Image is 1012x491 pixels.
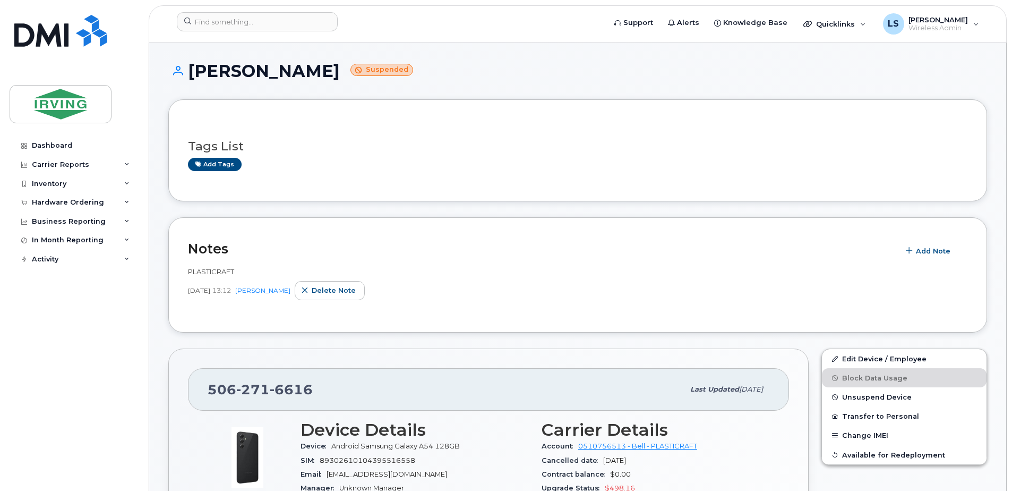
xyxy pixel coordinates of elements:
span: [DATE] [188,286,210,295]
span: [EMAIL_ADDRESS][DOMAIN_NAME] [327,470,447,478]
span: 89302610104395516558 [320,456,415,464]
span: Device [301,442,331,450]
span: $0.00 [610,470,631,478]
button: Available for Redeployment [822,445,987,464]
button: Unsuspend Device [822,387,987,407]
button: Transfer to Personal [822,407,987,426]
button: Block Data Usage [822,368,987,387]
span: 13:12 [212,286,231,295]
span: Delete note [312,285,356,295]
h3: Tags List [188,140,967,153]
span: 271 [236,382,270,397]
a: 0510756513 - Bell - PLASTICRAFT [578,442,697,450]
span: 6616 [270,382,313,397]
span: Android Samsung Galaxy A54 128GB [331,442,460,450]
span: Account [542,442,578,450]
button: Delete note [295,281,365,300]
span: [DATE] [603,456,626,464]
a: [PERSON_NAME] [235,286,290,294]
h1: [PERSON_NAME] [168,62,987,80]
h3: Device Details [301,420,529,439]
span: SIM [301,456,320,464]
span: PLASTICRAFT [188,267,234,276]
h2: Notes [188,241,894,257]
small: Suspended [350,64,413,76]
span: [DATE] [739,385,763,393]
button: Change IMEI [822,426,987,445]
a: Add tags [188,158,242,171]
span: Available for Redeployment [842,451,945,459]
span: Last updated [690,385,739,393]
button: Add Note [899,241,959,260]
img: image20231002-3703462-17nx3v8.jpeg [216,426,279,489]
span: 506 [208,382,313,397]
a: Edit Device / Employee [822,349,987,368]
span: Contract balance [542,470,610,478]
span: Email [301,470,327,478]
span: Unsuspend Device [842,393,912,401]
span: Add Note [916,246,950,256]
h3: Carrier Details [542,420,770,439]
span: Cancelled date [542,456,603,464]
